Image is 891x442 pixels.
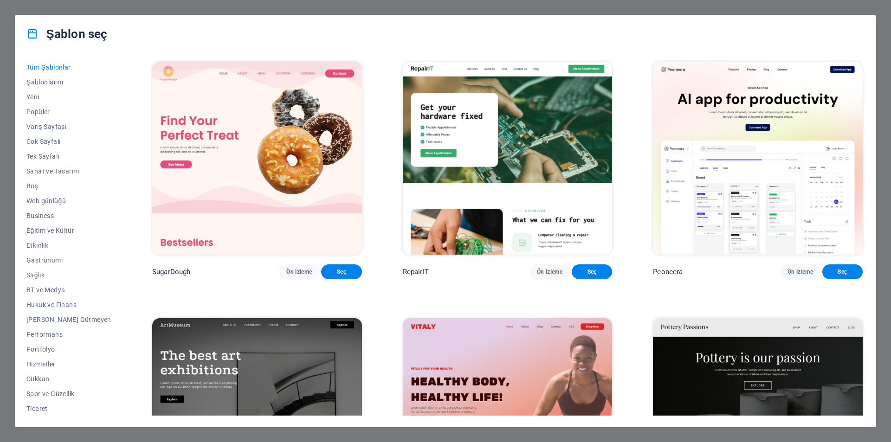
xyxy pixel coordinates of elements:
span: Popüler [26,108,111,115]
img: RepairIT [403,62,613,255]
span: Seç [329,268,354,275]
button: Seç [321,264,362,279]
span: Yeni [26,93,111,101]
img: SugarDough [152,62,362,255]
span: Çok Sayfalı [26,138,111,145]
span: Tüm Şablonlar [26,64,111,71]
span: Ön izleme [788,268,813,275]
span: Eğitim ve Kültür [26,227,111,234]
button: Web günlüğü [26,193,111,208]
button: Tüm Şablonlar [26,60,111,75]
span: Ön izleme [286,268,312,275]
button: Şablonlarım [26,75,111,90]
span: Şablonlarım [26,78,111,86]
button: Etkinlik [26,238,111,253]
span: Hizmetler [26,360,111,368]
span: Portfolyo [26,346,111,353]
button: Tek Sayfalı [26,149,111,164]
button: Hizmetler [26,357,111,372]
span: Hukuk ve Finans [26,301,111,308]
span: Seç [830,268,855,275]
span: [PERSON_NAME] Gütmeyen [26,316,111,323]
button: Performans [26,327,111,342]
button: Ön izleme [780,264,820,279]
span: Ön izleme [537,268,562,275]
span: Web günlüğü [26,197,111,205]
span: Business [26,212,111,219]
span: BT ve Medya [26,286,111,294]
button: Ön izleme [279,264,319,279]
span: Tek Sayfalı [26,153,111,160]
button: Boş [26,179,111,193]
span: Seç [579,268,605,275]
span: Varış Sayfası [26,123,111,130]
button: BT ve Medya [26,282,111,297]
span: Gastronomi [26,256,111,264]
button: Sağlık [26,268,111,282]
button: Dükkan [26,372,111,386]
button: Yeni [26,90,111,104]
button: Çok Sayfalı [26,134,111,149]
button: Seç [572,264,612,279]
span: Performans [26,331,111,338]
button: Sanat ve Tasarım [26,164,111,179]
h4: Şablon seç [26,26,107,41]
button: Seç [822,264,863,279]
button: Portfolyo [26,342,111,357]
button: Gastronomi [26,253,111,268]
button: Business [26,208,111,223]
button: Ticaret [26,401,111,416]
button: Eğitim ve Kültür [26,223,111,238]
p: Peoneera [653,267,683,276]
span: Dükkan [26,375,111,383]
p: RepairIT [403,267,429,276]
span: Sanat ve Tasarım [26,167,111,175]
span: Ticaret [26,405,111,412]
p: SugarDough [152,267,190,276]
button: Ön izleme [529,264,570,279]
span: Boş [26,182,111,190]
button: Hukuk ve Finans [26,297,111,312]
img: Peoneera [653,62,863,255]
span: Etkinlik [26,242,111,249]
button: Varış Sayfası [26,119,111,134]
span: Sağlık [26,271,111,279]
button: Spor ve Güzellik [26,386,111,401]
button: [PERSON_NAME] Gütmeyen [26,312,111,327]
button: Popüler [26,104,111,119]
span: Spor ve Güzellik [26,390,111,397]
